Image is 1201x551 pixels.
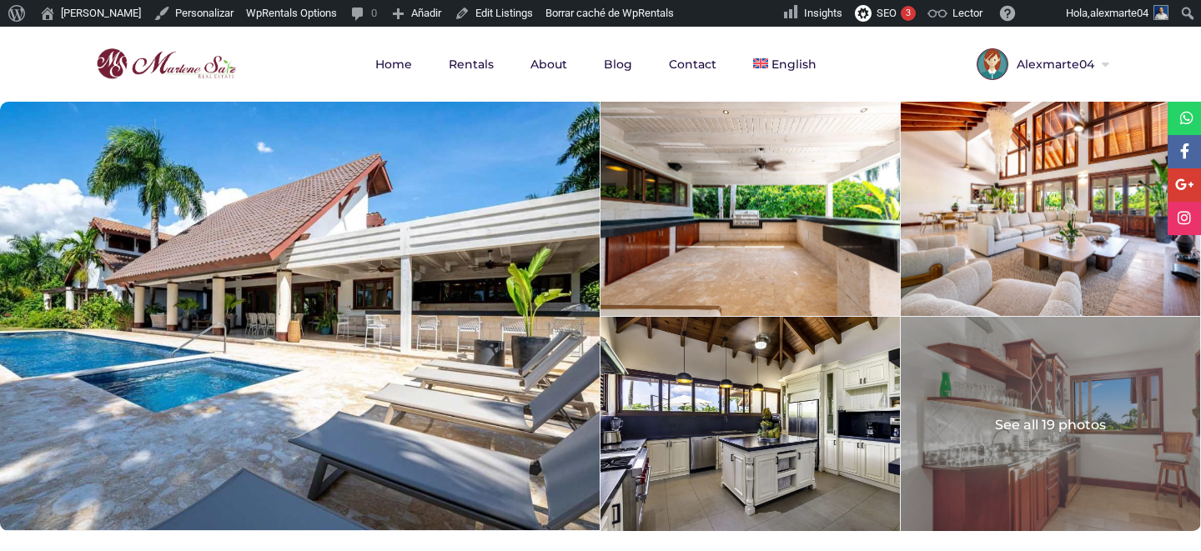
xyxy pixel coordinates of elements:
[652,27,733,102] a: Contact
[689,4,782,24] img: Visitas de 48 horas. Haz clic para ver más estadísticas del sitio.
[901,6,916,21] div: 3
[1090,7,1148,19] span: alexmarte04
[92,44,240,84] img: logo
[771,57,817,72] span: English
[514,27,584,102] a: About
[359,27,429,102] a: Home
[736,27,833,102] a: English
[587,27,649,102] a: Blog
[432,27,510,102] a: Rentals
[1008,58,1098,70] span: Alexmarte04
[877,7,897,19] span: SEO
